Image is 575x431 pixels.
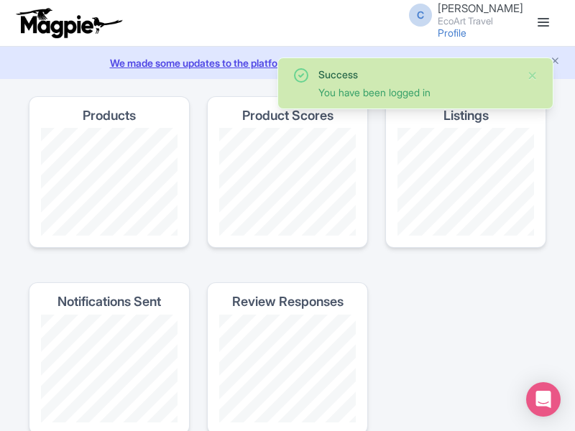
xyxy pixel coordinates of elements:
img: logo-ab69f6fb50320c5b225c76a69d11143b.png [13,7,124,39]
h4: Notifications Sent [57,295,161,309]
h4: Products [83,108,136,123]
div: Success [318,67,515,82]
span: C [409,4,432,27]
div: Open Intercom Messenger [526,382,561,417]
h4: Listings [443,108,489,123]
span: [PERSON_NAME] [438,1,523,15]
button: Close announcement [550,54,561,70]
a: C [PERSON_NAME] EcoArt Travel [400,3,523,26]
h4: Review Responses [232,295,344,309]
small: EcoArt Travel [438,17,523,26]
button: Close [527,67,538,84]
a: We made some updates to the platform. Read more about the new layout [9,55,566,70]
div: You have been logged in [318,85,515,100]
h4: Product Scores [242,108,333,123]
a: Profile [438,27,466,39]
